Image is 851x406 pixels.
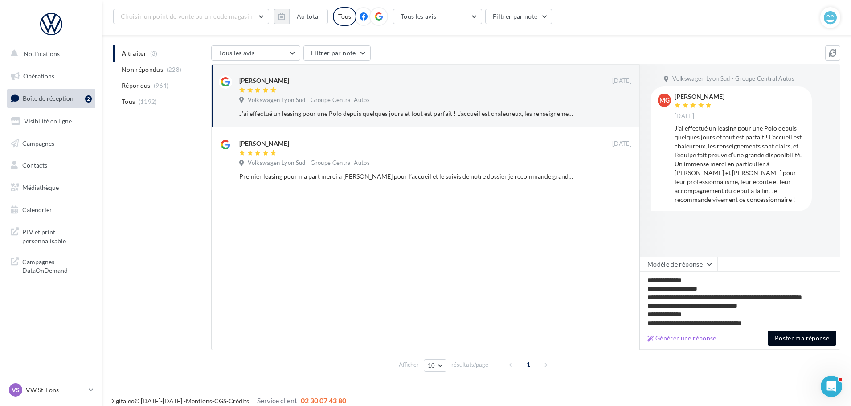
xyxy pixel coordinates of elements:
[22,256,92,275] span: Campagnes DataOnDemand
[113,9,269,24] button: Choisir un point de vente ou un code magasin
[5,45,94,63] button: Notifications
[672,75,794,83] span: Volkswagen Lyon Sud - Groupe Central Autos
[26,385,85,394] p: VW St-Fons
[229,397,249,405] a: Crédits
[393,9,482,24] button: Tous les avis
[5,134,97,153] a: Campagnes
[22,161,47,169] span: Contacts
[299,41,552,61] div: La réponse a bien été effectuée, un délai peut s’appliquer avant la diffusion.
[122,65,163,74] span: Non répondus
[22,184,59,191] span: Médiathèque
[122,81,151,90] span: Répondus
[248,96,370,104] span: Volkswagen Lyon Sud - Groupe Central Autos
[154,82,169,89] span: (964)
[22,226,92,245] span: PLV et print personnalisable
[239,109,574,118] div: J’ai effectué un leasing pour une Polo depuis quelques jours et tout est parfait ! L'accueil est ...
[239,76,289,85] div: [PERSON_NAME]
[167,66,182,73] span: (228)
[424,359,446,372] button: 10
[24,50,60,57] span: Notifications
[239,172,574,181] div: Premier leasing pour ma part merci à [PERSON_NAME] pour l’accueil et le suivis de notre dossier j...
[675,94,724,100] div: [PERSON_NAME]
[399,361,419,369] span: Afficher
[214,397,226,405] a: CGS
[5,201,97,219] a: Calendrier
[640,257,717,272] button: Modèle de réponse
[23,94,74,102] span: Boîte de réception
[211,45,300,61] button: Tous les avis
[248,159,370,167] span: Volkswagen Lyon Sud - Groupe Central Autos
[768,331,836,346] button: Poster ma réponse
[521,357,536,372] span: 1
[5,252,97,279] a: Campagnes DataOnDemand
[22,139,54,147] span: Campagnes
[139,98,157,105] span: (1192)
[289,9,328,24] button: Au total
[401,12,437,20] span: Tous les avis
[23,72,54,80] span: Opérations
[186,397,212,405] a: Mentions
[612,140,632,148] span: [DATE]
[121,12,253,20] span: Choisir un point de vente ou un code magasin
[644,333,720,344] button: Générer une réponse
[274,9,328,24] button: Au total
[5,222,97,249] a: PLV et print personnalisable
[659,96,670,105] span: MG
[5,89,97,108] a: Boîte de réception2
[451,361,488,369] span: résultats/page
[22,206,52,213] span: Calendrier
[85,95,92,103] div: 2
[239,139,289,148] div: [PERSON_NAME]
[333,7,356,26] div: Tous
[675,112,694,120] span: [DATE]
[24,117,72,125] span: Visibilité en ligne
[219,49,255,57] span: Tous les avis
[5,112,97,131] a: Visibilité en ligne
[5,67,97,86] a: Opérations
[12,385,20,394] span: VS
[5,178,97,197] a: Médiathèque
[5,156,97,175] a: Contacts
[257,396,297,405] span: Service client
[485,9,552,24] button: Filtrer par note
[109,397,135,405] a: Digitaleo
[7,381,95,398] a: VS VW St-Fons
[675,124,805,204] div: J’ai effectué un leasing pour une Polo depuis quelques jours et tout est parfait ! L'accueil est ...
[301,396,346,405] span: 02 30 07 43 80
[428,362,435,369] span: 10
[612,77,632,85] span: [DATE]
[109,397,346,405] span: © [DATE]-[DATE] - - -
[821,376,842,397] iframe: Intercom live chat
[122,97,135,106] span: Tous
